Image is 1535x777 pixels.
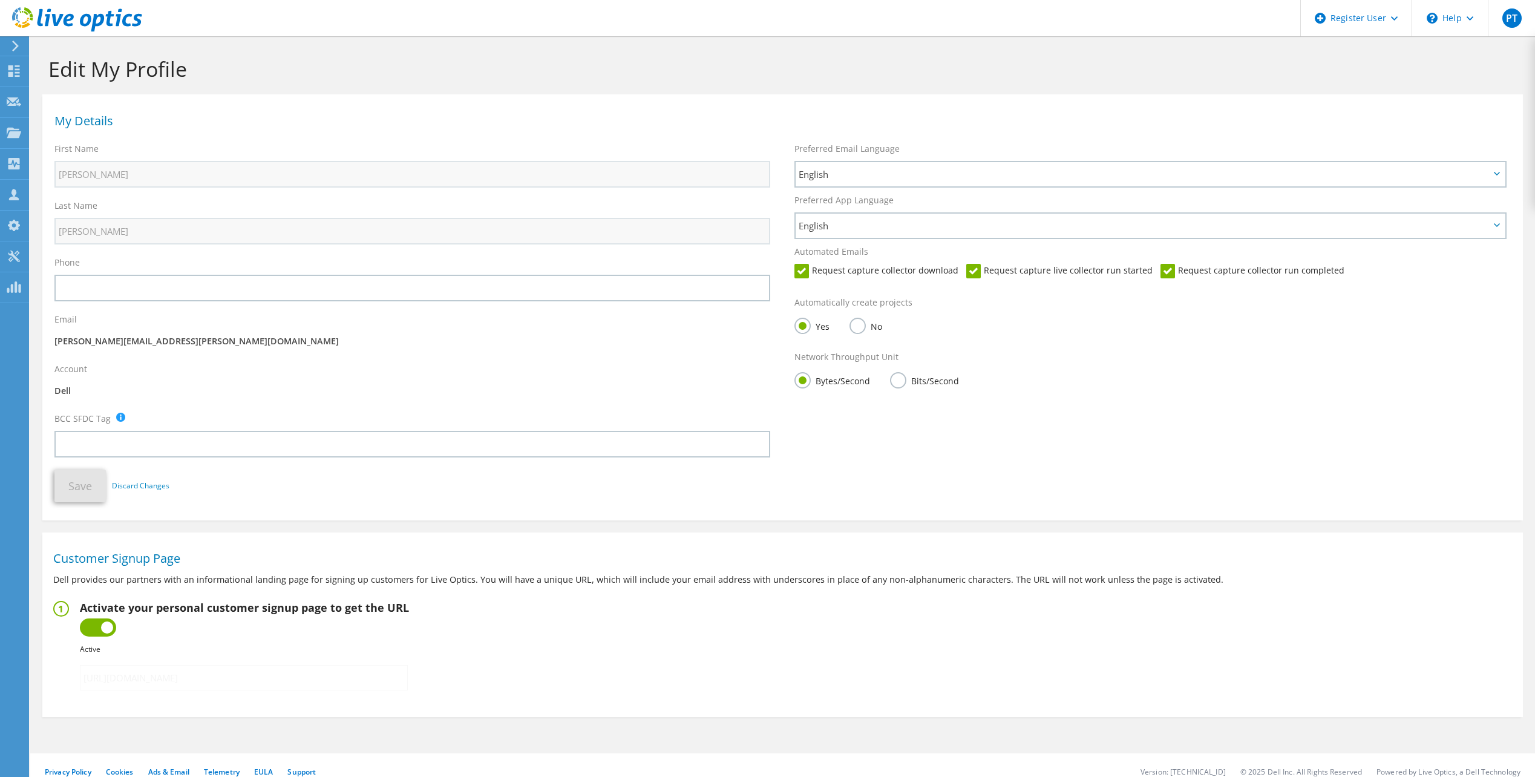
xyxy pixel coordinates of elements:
p: [PERSON_NAME][EMAIL_ADDRESS][PERSON_NAME][DOMAIN_NAME] [54,335,770,348]
h1: My Details [54,115,1505,127]
label: Bytes/Second [794,372,870,387]
label: Phone [54,257,80,269]
li: Powered by Live Optics, a Dell Technology [1376,767,1520,777]
label: Request capture collector run completed [1160,264,1344,278]
a: Privacy Policy [45,767,91,777]
label: Email [54,313,77,326]
h1: Edit My Profile [48,56,1511,82]
svg: \n [1427,13,1438,24]
label: Yes [794,318,830,333]
label: Bits/Second [890,372,959,387]
label: Request capture live collector run started [966,264,1153,278]
label: Preferred App Language [794,194,894,206]
label: Account [54,363,87,375]
label: Network Throughput Unit [794,351,898,363]
label: BCC SFDC Tag [54,413,111,425]
a: Discard Changes [112,479,169,493]
span: PT [1502,8,1522,28]
li: Version: [TECHNICAL_ID] [1141,767,1226,777]
p: Dell provides our partners with an informational landing page for signing up customers for Live O... [53,573,1512,586]
button: Save [54,470,106,502]
b: Active [80,644,100,654]
h1: Customer Signup Page [53,552,1506,565]
span: English [799,218,1490,233]
label: No [849,318,882,333]
label: Request capture collector download [794,264,958,278]
a: EULA [254,767,273,777]
a: Telemetry [204,767,240,777]
a: Cookies [106,767,134,777]
label: Preferred Email Language [794,143,900,155]
label: Automatically create projects [794,297,912,309]
label: Automated Emails [794,246,868,258]
label: Last Name [54,200,97,212]
a: Ads & Email [148,767,189,777]
a: Support [287,767,316,777]
p: Dell [54,384,770,398]
span: English [799,167,1490,182]
label: First Name [54,143,99,155]
h2: Activate your personal customer signup page to get the URL [80,601,409,614]
li: © 2025 Dell Inc. All Rights Reserved [1240,767,1362,777]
